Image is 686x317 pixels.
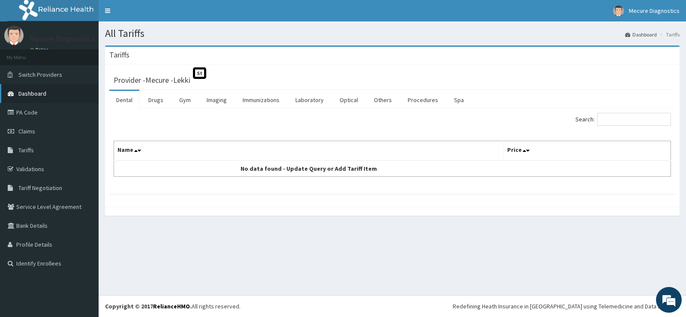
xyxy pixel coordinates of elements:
a: Dashboard [625,31,657,38]
span: Dashboard [18,90,46,97]
a: Optical [333,91,365,109]
a: Laboratory [289,91,331,109]
h1: All Tariffs [105,28,680,39]
h3: Provider - Mecure -Lekki [114,76,190,84]
a: Gym [172,91,198,109]
a: Imaging [200,91,234,109]
footer: All rights reserved. [99,295,686,317]
label: Search: [575,113,671,126]
a: Others [367,91,399,109]
p: Mecure Diagnostics [30,35,95,42]
img: User Image [4,26,24,45]
span: Tariffs [18,146,34,154]
a: Spa [447,91,471,109]
td: No data found - Update Query or Add Tariff Item [114,160,504,177]
h3: Tariffs [109,51,129,59]
span: St [193,67,206,79]
a: Drugs [141,91,170,109]
span: Tariff Negotiation [18,184,62,192]
a: Immunizations [236,91,286,109]
a: Dental [109,91,139,109]
strong: Copyright © 2017 . [105,302,192,310]
th: Name [114,141,504,161]
input: Search: [597,113,671,126]
div: Redefining Heath Insurance in [GEOGRAPHIC_DATA] using Telemedicine and Data Science! [453,302,680,311]
span: Switch Providers [18,71,62,78]
span: Claims [18,127,35,135]
a: RelianceHMO [153,302,190,310]
th: Price [504,141,671,161]
a: Online [30,47,51,53]
li: Tariffs [658,31,680,38]
img: User Image [613,6,624,16]
a: Procedures [401,91,445,109]
span: Mecure Diagnostics [629,7,680,15]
